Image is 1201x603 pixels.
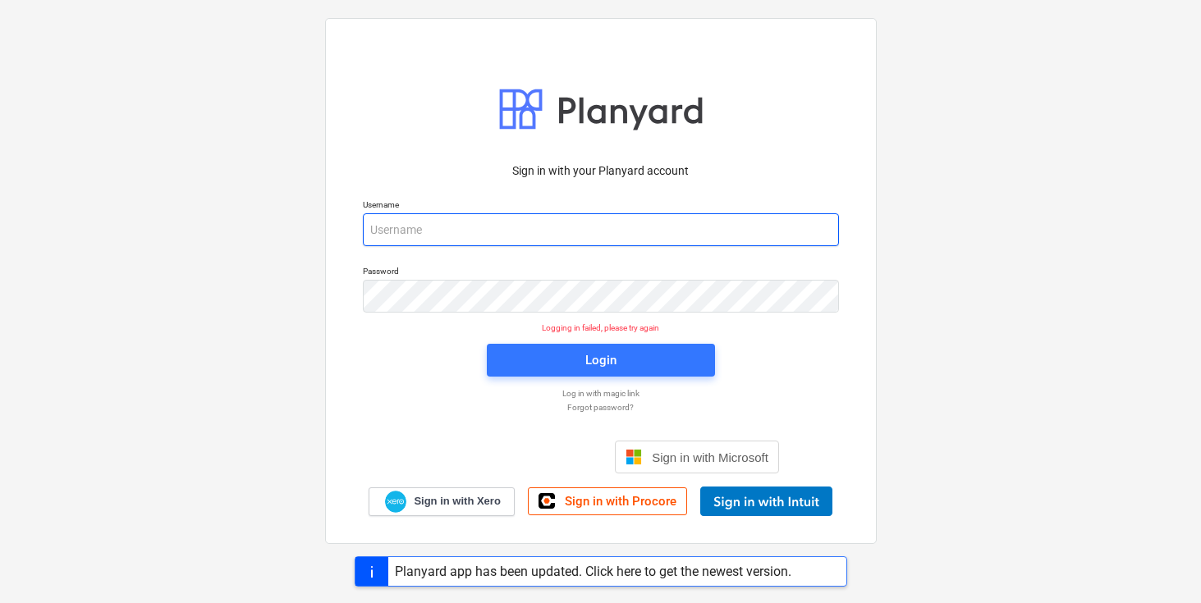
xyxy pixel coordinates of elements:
[652,450,768,464] span: Sign in with Microsoft
[363,162,839,180] p: Sign in with your Planyard account
[414,494,500,509] span: Sign in with Xero
[528,487,687,515] a: Sign in with Procore
[355,402,847,413] a: Forgot password?
[363,199,839,213] p: Username
[353,322,849,333] p: Logging in failed, please try again
[385,491,406,513] img: Xero logo
[369,487,515,516] a: Sign in with Xero
[1119,524,1201,603] iframe: Chat Widget
[363,266,839,280] p: Password
[414,439,610,475] iframe: Prisijungimas naudojant „Google“ mygtuką
[355,388,847,399] a: Log in with magic link
[395,564,791,579] div: Planyard app has been updated. Click here to get the newest version.
[603,555,622,574] i: keyboard_arrow_down
[363,213,839,246] input: Username
[626,449,642,465] img: Microsoft logo
[585,349,617,371] div: Login
[565,494,676,509] span: Sign in with Procore
[487,344,715,377] button: Login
